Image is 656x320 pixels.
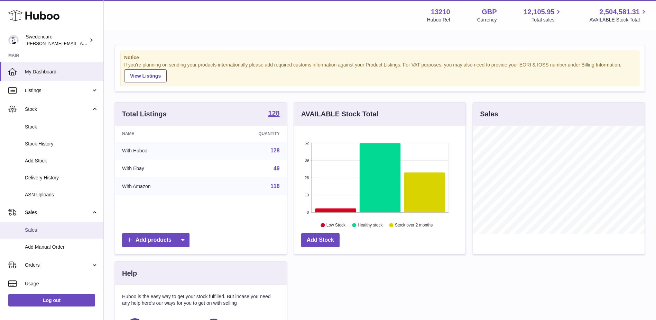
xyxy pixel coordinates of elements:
a: 118 [270,183,280,189]
a: Log out [8,294,95,306]
span: Orders [25,262,91,268]
div: Huboo Ref [427,17,450,23]
a: Add Stock [301,233,340,247]
text: 52 [305,141,309,145]
span: [PERSON_NAME][EMAIL_ADDRESS][PERSON_NAME][DOMAIN_NAME] [26,41,176,46]
span: Add Stock [25,158,98,164]
a: 128 [268,110,279,118]
div: Swedencare [26,34,88,47]
a: 128 [270,148,280,153]
td: With Ebay [115,160,209,178]
div: Currency [477,17,497,23]
span: My Dashboard [25,69,98,75]
text: Healthy stock [358,223,383,228]
strong: Notice [124,54,636,61]
span: ASN Uploads [25,192,98,198]
span: Sales [25,227,98,233]
h3: Sales [480,109,498,119]
text: 39 [305,158,309,162]
text: 0 [307,210,309,214]
h3: Help [122,269,137,278]
h3: Total Listings [122,109,167,119]
a: 2,504,581.31 AVAILABLE Stock Total [589,7,648,23]
a: Add products [122,233,190,247]
th: Name [115,126,209,142]
text: 13 [305,193,309,197]
span: 12,105.95 [524,7,554,17]
span: AVAILABLE Stock Total [589,17,648,23]
strong: 128 [268,110,279,117]
text: 26 [305,176,309,180]
text: Low Stock [326,223,346,228]
span: Delivery History [25,175,98,181]
p: Huboo is the easy way to get your stock fulfilled. But incase you need any help here's our ways f... [122,293,280,306]
span: Total sales [532,17,562,23]
span: Sales [25,209,91,216]
h3: AVAILABLE Stock Total [301,109,378,119]
img: simon.shaw@swedencare.co.uk [8,35,19,45]
span: 2,504,581.31 [599,7,640,17]
span: Stock [25,124,98,130]
strong: 13210 [431,7,450,17]
td: With Huboo [115,142,209,160]
a: 49 [274,166,280,171]
span: Usage [25,281,98,287]
span: Stock History [25,141,98,147]
div: If you're planning on sending your products internationally please add required customs informati... [124,62,636,82]
th: Quantity [209,126,286,142]
span: Add Manual Order [25,244,98,250]
span: Listings [25,87,91,94]
a: View Listings [124,69,167,82]
span: Stock [25,106,91,113]
a: 12,105.95 Total sales [524,7,562,23]
strong: GBP [482,7,497,17]
text: Stock over 2 months [395,223,433,228]
td: With Amazon [115,177,209,195]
